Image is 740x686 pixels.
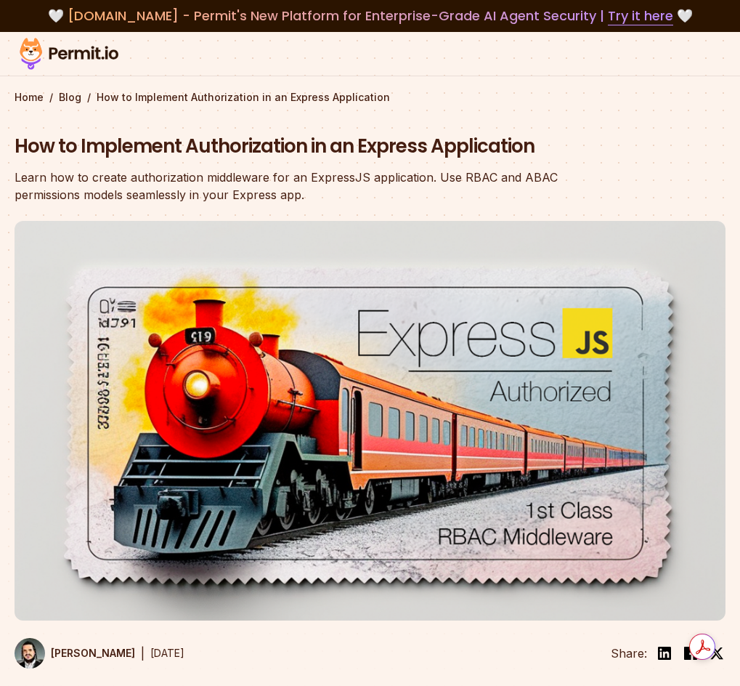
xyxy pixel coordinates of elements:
[141,645,145,662] div: |
[15,638,135,669] a: [PERSON_NAME]
[15,35,123,73] img: Permit logo
[15,169,572,203] div: Learn how to create authorization middleware for an ExpressJS application. Use RBAC and ABAC perm...
[15,6,725,26] div: 🤍 🤍
[656,645,673,662] img: linkedin
[15,90,44,105] a: Home
[611,645,647,662] li: Share:
[608,7,673,25] a: Try it here
[682,645,699,662] img: facebook
[68,7,673,25] span: [DOMAIN_NAME] - Permit's New Platform for Enterprise-Grade AI Agent Security |
[150,647,184,659] time: [DATE]
[59,90,81,105] a: Blog
[15,90,725,105] div: / /
[51,646,135,661] p: [PERSON_NAME]
[15,134,572,160] h1: How to Implement Authorization in an Express Application
[15,638,45,669] img: Gabriel L. Manor
[15,221,725,621] img: How to Implement Authorization in an Express Application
